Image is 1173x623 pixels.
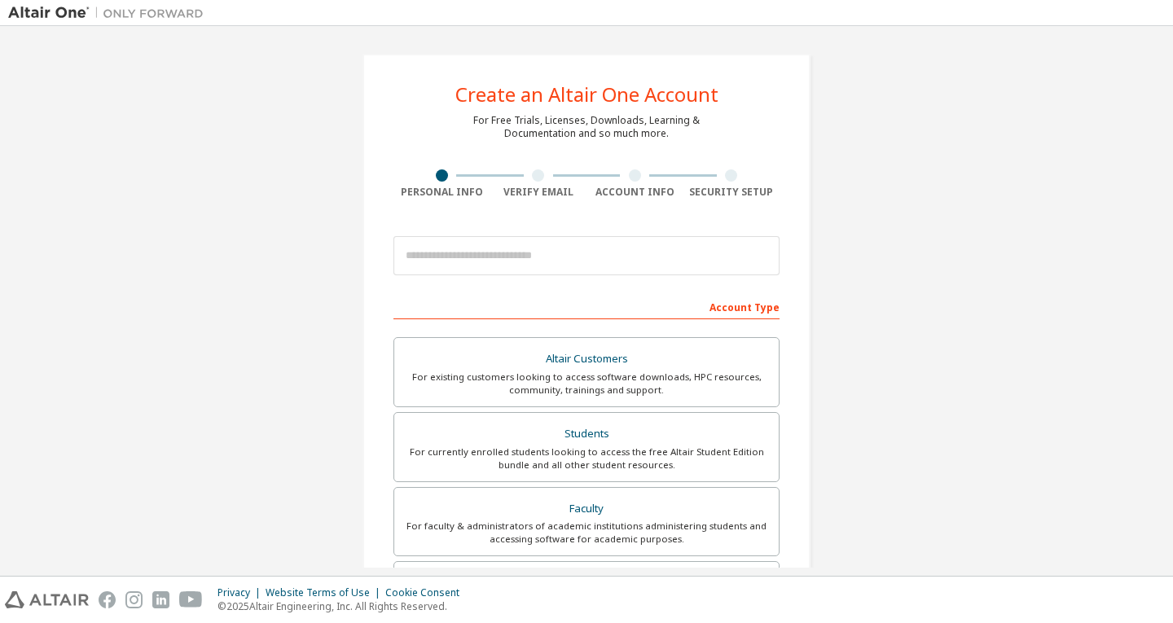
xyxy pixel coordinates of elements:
div: Account Type [393,293,780,319]
div: Faculty [404,498,769,520]
div: For faculty & administrators of academic institutions administering students and accessing softwa... [404,520,769,546]
img: instagram.svg [125,591,143,608]
img: Altair One [8,5,212,21]
div: Personal Info [393,186,490,199]
img: facebook.svg [99,591,116,608]
div: Verify Email [490,186,587,199]
div: Security Setup [683,186,780,199]
div: Altair Customers [404,348,769,371]
img: youtube.svg [179,591,203,608]
div: For Free Trials, Licenses, Downloads, Learning & Documentation and so much more. [473,114,700,140]
div: Create an Altair One Account [455,85,718,104]
img: linkedin.svg [152,591,169,608]
div: Cookie Consent [385,586,469,599]
p: © 2025 Altair Engineering, Inc. All Rights Reserved. [217,599,469,613]
img: altair_logo.svg [5,591,89,608]
div: For existing customers looking to access software downloads, HPC resources, community, trainings ... [404,371,769,397]
div: Privacy [217,586,266,599]
div: Account Info [586,186,683,199]
div: Website Terms of Use [266,586,385,599]
div: Students [404,423,769,445]
div: For currently enrolled students looking to access the free Altair Student Edition bundle and all ... [404,445,769,472]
